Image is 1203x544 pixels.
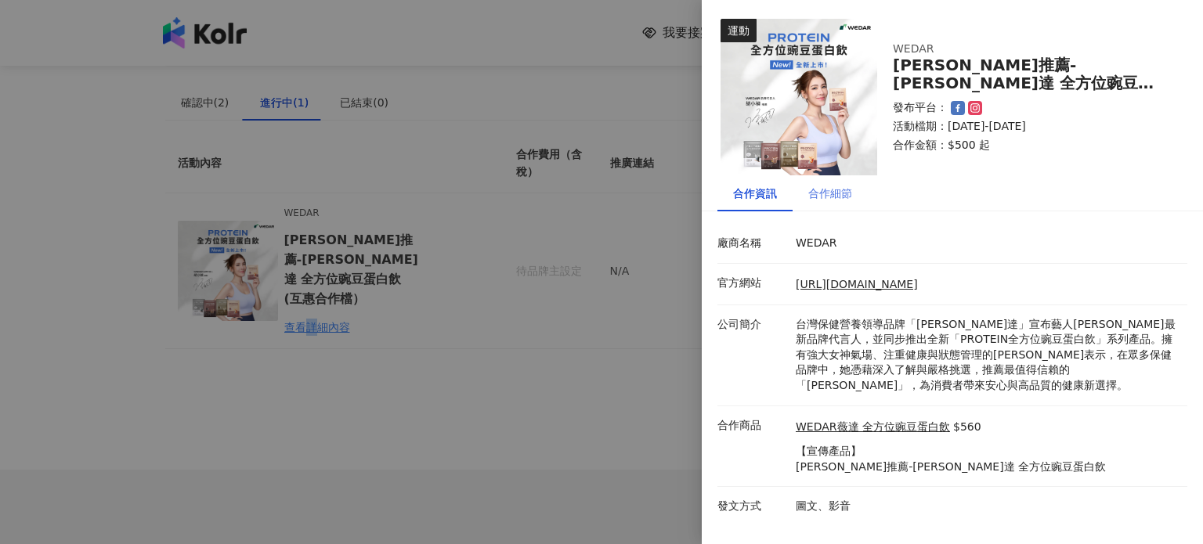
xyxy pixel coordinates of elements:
p: 【宣傳產品】 [PERSON_NAME]推薦-[PERSON_NAME]達 全方位豌豆蛋白飲 [796,444,1106,474]
p: 廠商名稱 [717,236,788,251]
p: 合作商品 [717,418,788,434]
p: WEDAR [796,236,1180,251]
p: 公司簡介 [717,317,788,333]
img: WEDAR薇達 全方位豌豆蛋白飲 [721,19,877,175]
p: 圖文、影音 [796,499,1180,514]
div: 運動 [721,19,757,42]
a: WEDAR薇達 全方位豌豆蛋白飲 [796,420,950,435]
p: 台灣保健營養領導品牌「[PERSON_NAME]達」宣布藝人[PERSON_NAME]最新品牌代言人，並同步推出全新「PROTEIN全方位豌豆蛋白飲」系列產品。擁有強大女神氣場、注重健康與狀態管... [796,317,1180,394]
div: [PERSON_NAME]推薦-[PERSON_NAME]達 全方位豌豆蛋白飲 (互惠合作檔） [893,56,1169,92]
p: 合作金額： $500 起 [893,138,1169,153]
div: 合作資訊 [733,185,777,202]
p: 活動檔期：[DATE]-[DATE] [893,119,1169,135]
div: 合作細節 [808,185,852,202]
p: $560 [953,420,981,435]
div: WEDAR [893,41,1143,57]
p: 發布平台： [893,100,948,116]
p: 發文方式 [717,499,788,514]
a: [URL][DOMAIN_NAME] [796,278,918,290]
p: 官方網站 [717,276,788,291]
